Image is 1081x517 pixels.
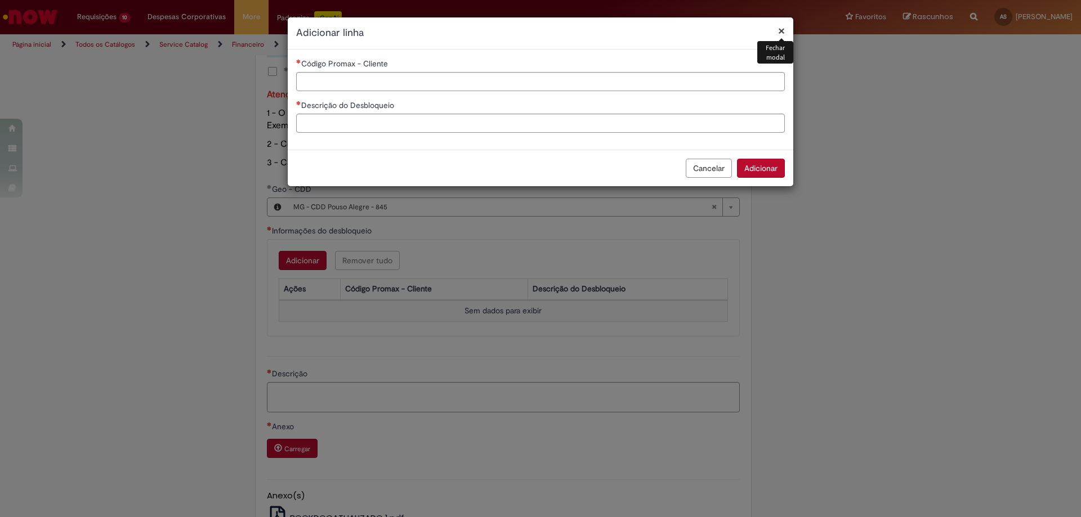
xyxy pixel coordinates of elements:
button: Fechar modal [778,25,785,37]
span: Necessários [296,101,301,105]
div: Fechar modal [757,41,793,64]
button: Cancelar [686,159,732,178]
input: Descrição do Desbloqueio [296,114,785,133]
button: Adicionar [737,159,785,178]
span: Descrição do Desbloqueio [301,100,396,110]
span: Código Promax - Cliente [301,59,390,69]
input: Código Promax - Cliente [296,72,785,91]
span: Necessários [296,59,301,64]
h2: Adicionar linha [296,26,785,41]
